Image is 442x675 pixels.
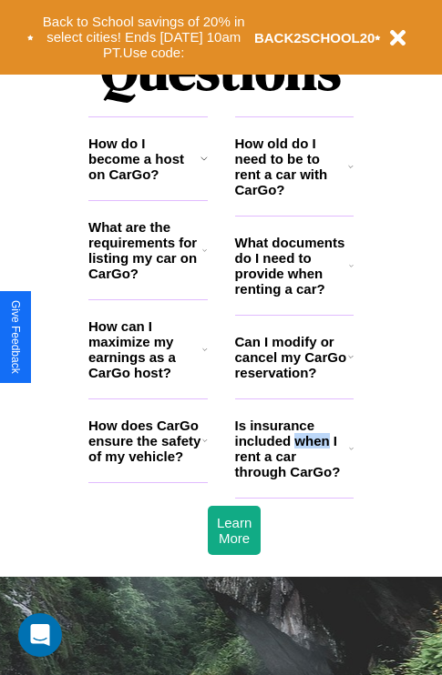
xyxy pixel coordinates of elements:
[235,136,349,197] h3: How old do I need to be to rent a car with CarGo?
[254,30,375,45] b: BACK2SCHOOL20
[235,418,349,479] h3: Is insurance included when I rent a car through CarGo?
[34,9,254,65] button: Back to School savings of 20% in select cities! Ends [DATE] 10am PT.Use code:
[88,136,200,182] h3: How do I become a host on CarGo?
[9,300,22,374] div: Give Feedback
[88,318,202,380] h3: How can I maximize my earnings as a CarGo host?
[208,506,261,555] button: Learn More
[88,418,202,464] h3: How does CarGo ensure the safety of my vehicle?
[88,219,202,281] h3: What are the requirements for listing my car on CarGo?
[235,334,348,380] h3: Can I modify or cancel my CarGo reservation?
[18,613,62,657] div: Open Intercom Messenger
[235,235,350,297] h3: What documents do I need to provide when renting a car?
